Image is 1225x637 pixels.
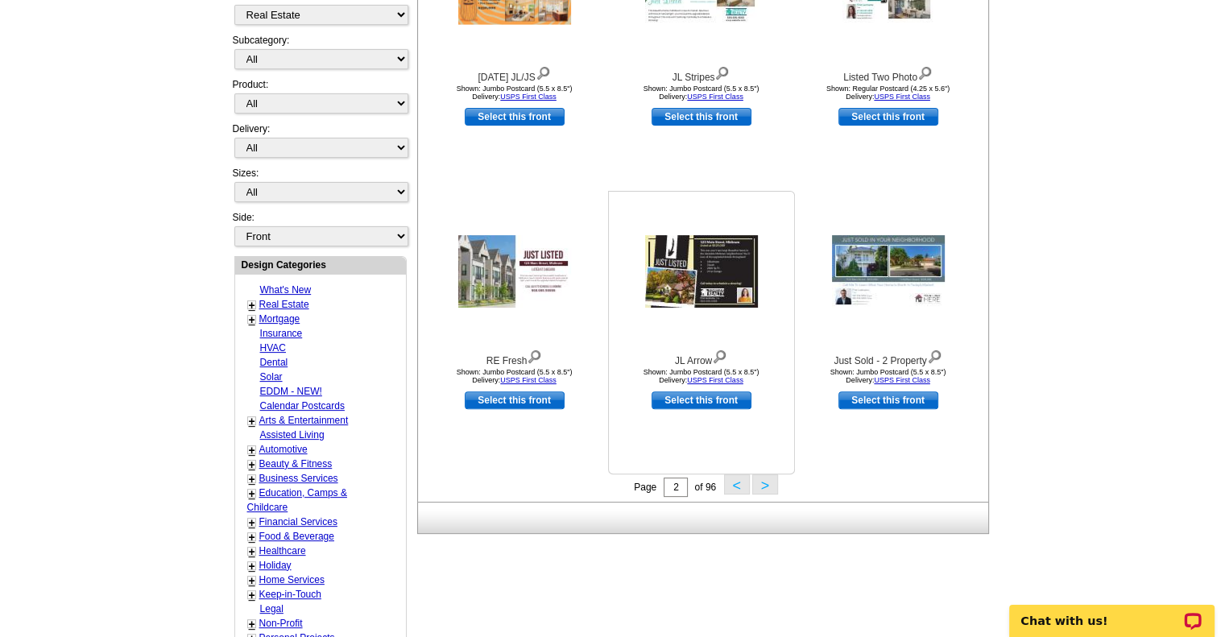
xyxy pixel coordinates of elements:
div: RE Fresh [426,346,603,368]
a: Non-Profit [259,618,303,629]
button: > [752,474,778,494]
a: use this design [652,391,751,409]
a: USPS First Class [500,93,557,101]
div: Product: [233,77,407,122]
a: + [249,516,255,529]
img: view design details [712,346,727,364]
a: + [249,574,255,587]
a: use this design [838,108,938,126]
a: + [249,299,255,312]
a: + [249,444,255,457]
a: Home Services [259,574,325,585]
a: + [249,313,255,326]
img: JL Arrow [645,235,758,308]
a: Solar [260,371,283,383]
a: + [249,589,255,602]
img: Just Sold - 2 Property [832,235,945,308]
div: Listed Two Photo [800,63,977,85]
a: USPS First Class [874,93,930,101]
div: JL Stripes [613,63,790,85]
img: view design details [917,63,933,81]
div: Delivery: [233,122,407,166]
a: Arts & Entertainment [259,415,349,426]
a: USPS First Class [687,376,743,384]
div: Just Sold - 2 Property [800,346,977,368]
a: use this design [838,391,938,409]
div: Shown: Jumbo Postcard (5.5 x 8.5") Delivery: [800,368,977,384]
div: JL Arrow [613,346,790,368]
div: Shown: Jumbo Postcard (5.5 x 8.5") Delivery: [613,368,790,384]
a: use this design [465,391,565,409]
a: use this design [652,108,751,126]
div: Design Categories [235,257,406,272]
a: Legal [260,603,283,614]
a: USPS First Class [687,93,743,101]
div: Shown: Jumbo Postcard (5.5 x 8.5") Delivery: [426,85,603,101]
a: Healthcare [259,545,306,556]
span: of 96 [694,482,716,493]
img: view design details [536,63,551,81]
a: Holiday [259,560,292,571]
div: Shown: Regular Postcard (4.25 x 5.6") Delivery: [800,85,977,101]
a: EDDM - NEW! [260,386,322,397]
a: Mortgage [259,313,300,325]
a: Dental [260,357,288,368]
a: Calendar Postcards [260,400,345,412]
div: Shown: Jumbo Postcard (5.5 x 8.5") Delivery: [426,368,603,384]
iframe: LiveChat chat widget [999,586,1225,637]
a: Financial Services [259,516,337,527]
img: view design details [927,346,942,364]
a: Beauty & Fitness [259,458,333,469]
a: + [249,473,255,486]
button: < [724,474,750,494]
img: view design details [527,346,542,364]
div: Sizes: [233,166,407,210]
div: Shown: Jumbo Postcard (5.5 x 8.5") Delivery: [613,85,790,101]
a: use this design [465,108,565,126]
a: Automotive [259,444,308,455]
a: USPS First Class [874,376,930,384]
a: Real Estate [259,299,309,310]
a: Business Services [259,473,338,484]
img: RE Fresh [458,235,571,308]
a: Food & Beverage [259,531,334,542]
a: Education, Camps & Childcare [247,487,347,513]
a: USPS First Class [500,376,557,384]
a: + [249,531,255,544]
a: + [249,458,255,471]
a: Keep-in-Touch [259,589,321,600]
div: Side: [233,210,407,248]
a: + [249,415,255,428]
a: + [249,560,255,573]
a: + [249,545,255,558]
a: Insurance [260,328,303,339]
a: What's New [260,284,312,296]
div: [DATE] JL/JS [426,63,603,85]
span: Page [634,482,656,493]
a: + [249,618,255,631]
a: + [249,487,255,500]
div: Subcategory: [233,33,407,77]
a: Assisted Living [260,429,325,441]
a: HVAC [260,342,286,354]
img: view design details [714,63,730,81]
